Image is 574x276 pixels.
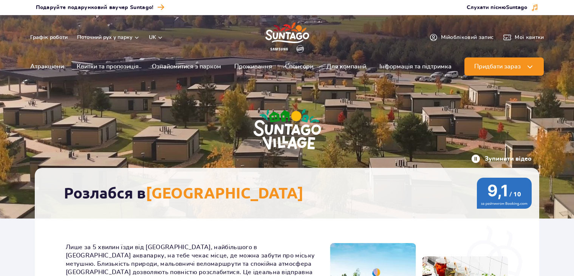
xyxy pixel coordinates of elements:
a: Ознайомитися з парком [152,57,221,76]
span: Подаруйте подарунковий ваучер Suntago! [36,4,154,11]
span: Слухати пісню [467,4,527,11]
span: [GEOGRAPHIC_DATA] [146,185,303,202]
a: Мійобліковий запис [429,33,494,42]
img: Suntago Village [223,79,351,181]
a: Для компаній [326,57,366,76]
span: Придбати зараз [474,63,521,70]
button: Придбати зараз [464,57,544,76]
a: Графік роботи [30,34,68,41]
h2: Розлабся в [64,184,518,203]
a: Park of Poland [265,19,309,54]
a: Інформація та підтримка [379,57,452,76]
a: Спонсори [285,57,313,76]
span: Мій обліковий запис [441,34,494,41]
a: Квитки та пропозиція [77,57,139,76]
button: Поточний рух у парку [77,34,140,40]
button: Слухати піснюSuntago [467,4,538,11]
img: 9,1/10 wg ocen z Booking.com [477,175,532,211]
a: Проживання [234,57,272,76]
button: uk [149,34,163,41]
span: Suntago [506,5,527,10]
span: Мої квитки [515,34,544,41]
button: Зупинити відео [471,154,532,163]
a: Подаруйте подарунковий ваучер Suntago! [36,2,164,12]
a: Мої квитки [503,33,544,42]
a: Атракціони [30,57,64,76]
